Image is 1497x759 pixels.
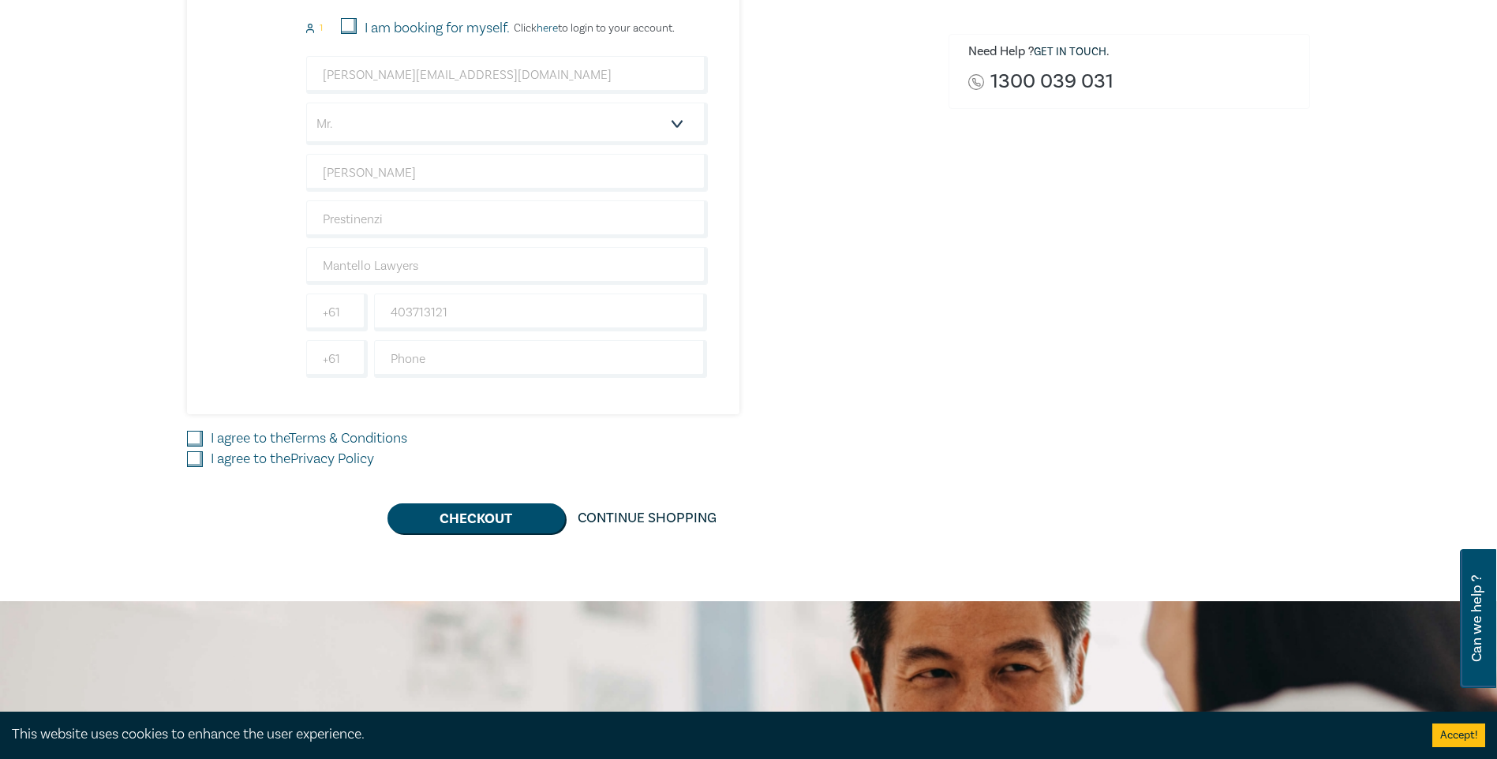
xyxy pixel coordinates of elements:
input: First Name* [306,154,708,192]
input: +61 [306,340,368,378]
button: Accept cookies [1432,723,1485,747]
a: Continue Shopping [565,503,729,533]
label: I agree to the [211,449,374,469]
button: Checkout [387,503,565,533]
a: here [537,21,558,36]
div: This website uses cookies to enhance the user experience. [12,724,1409,745]
a: 1300 039 031 [990,71,1113,92]
small: 1 [320,23,323,34]
input: Attendee Email* [306,56,708,94]
span: Can we help ? [1469,559,1484,679]
input: Mobile* [374,294,708,331]
a: Get in touch [1034,45,1106,59]
input: Last Name* [306,200,708,238]
label: I agree to the [211,428,407,449]
h6: Need Help ? . [968,44,1298,60]
a: Privacy Policy [290,450,374,468]
input: +61 [306,294,368,331]
label: I am booking for myself. [365,18,510,39]
a: Terms & Conditions [289,429,407,447]
input: Phone [374,340,708,378]
p: Click to login to your account. [510,22,675,35]
input: Company [306,247,708,285]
